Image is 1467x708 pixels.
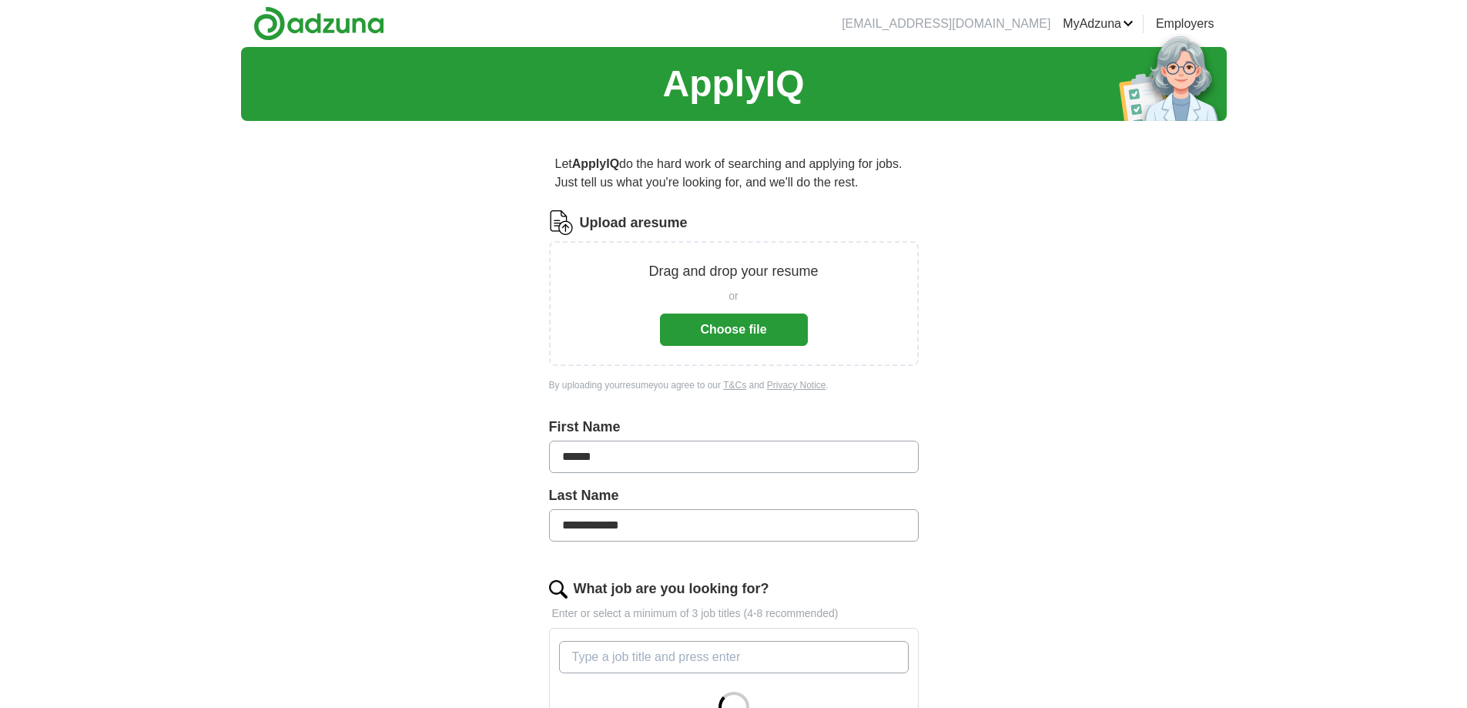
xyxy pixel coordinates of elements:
p: Drag and drop your resume [648,261,818,282]
label: Upload a resume [580,213,688,233]
a: Employers [1156,15,1214,33]
p: Let do the hard work of searching and applying for jobs. Just tell us what you're looking for, an... [549,149,919,198]
h1: ApplyIQ [662,56,804,112]
span: or [728,288,738,304]
input: Type a job title and press enter [559,641,909,673]
div: By uploading your resume you agree to our and . [549,378,919,392]
label: What job are you looking for? [574,579,769,599]
label: Last Name [549,485,919,506]
button: Choose file [660,314,808,346]
img: search.png [549,580,568,599]
label: First Name [549,417,919,438]
a: Privacy Notice [767,380,826,391]
a: T&Cs [723,380,746,391]
strong: ApplyIQ [572,157,619,170]
li: [EMAIL_ADDRESS][DOMAIN_NAME] [842,15,1050,33]
img: Adzuna logo [253,6,384,41]
img: CV Icon [549,210,574,235]
p: Enter or select a minimum of 3 job titles (4-8 recommended) [549,606,919,622]
a: MyAdzuna [1063,15,1134,33]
